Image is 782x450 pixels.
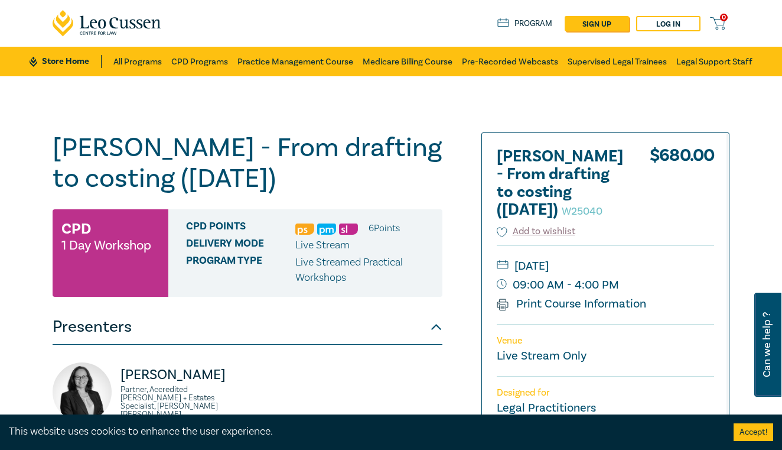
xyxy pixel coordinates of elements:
a: CPD Programs [171,47,228,76]
a: Live Stream Only [497,348,586,364]
span: Program type [186,255,295,286]
img: Professional Skills [295,224,314,235]
a: Supervised Legal Trainees [568,47,667,76]
a: sign up [565,16,629,31]
a: Practice Management Course [237,47,353,76]
span: Can we help ? [761,300,773,390]
a: Pre-Recorded Webcasts [462,47,558,76]
img: Practice Management & Business Skills [317,224,336,235]
a: Program [497,17,552,30]
a: Medicare Billing Course [363,47,452,76]
h3: CPD [61,218,91,239]
div: This website uses cookies to enhance the user experience. [9,424,716,439]
small: W25040 [562,205,602,218]
img: https://s3.ap-southeast-2.amazonaws.com/leo-cussen-store-production-content/Contacts/Naomi%20Guye... [53,362,112,422]
h1: [PERSON_NAME] - From drafting to costing ([DATE]) [53,132,442,194]
a: Log in [636,16,700,31]
small: 09:00 AM - 4:00 PM [497,276,714,294]
a: Legal Support Staff [676,47,752,76]
button: Add to wishlist [497,225,575,238]
li: 6 Point s [369,221,400,236]
p: [PERSON_NAME] [120,365,240,384]
button: Accept cookies [734,423,773,441]
small: [DATE] [497,257,714,276]
a: Store Home [30,55,101,68]
span: Live Stream [295,238,350,252]
small: 1 Day Workshop [61,239,151,251]
small: Legal Practitioners [497,400,596,416]
img: Substantive Law [339,224,358,235]
small: Partner, Accredited [PERSON_NAME] + Estates Specialist, [PERSON_NAME] [PERSON_NAME] [120,386,240,419]
span: Delivery Mode [186,238,295,253]
div: $ 680.00 [650,148,714,225]
p: Venue [497,335,714,347]
p: Designed for [497,387,714,399]
p: Live Streamed Practical Workshops [295,255,434,286]
button: Presenters [53,309,442,345]
a: Print Course Information [497,296,646,312]
a: All Programs [113,47,162,76]
h2: [PERSON_NAME] - From drafting to costing ([DATE]) [497,148,627,219]
span: CPD Points [186,221,295,236]
span: 0 [720,14,728,21]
